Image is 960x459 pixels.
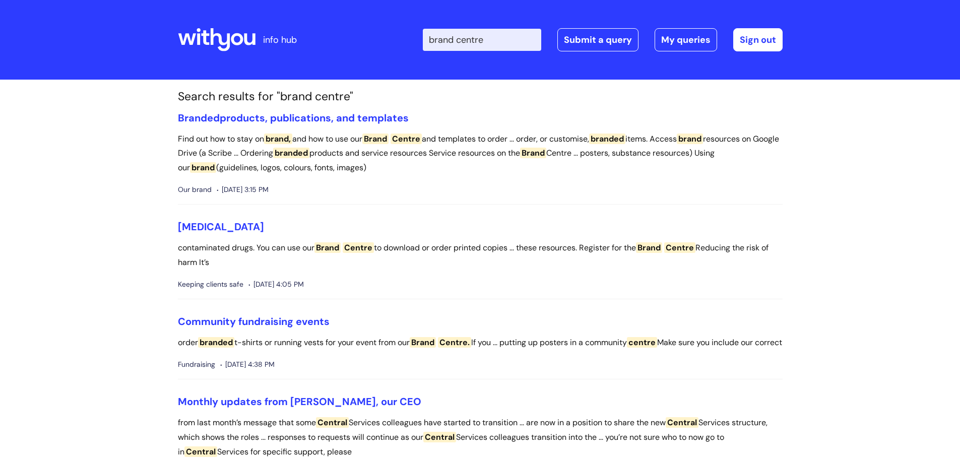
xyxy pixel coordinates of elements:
span: [DATE] 4:38 PM [220,358,275,371]
h1: Search results for "brand centre" [178,90,783,104]
p: Find out how to stay on and how to use our and templates to order ... order, or customise, items.... [178,132,783,175]
span: Centre [391,134,422,144]
a: Community fundraising events [178,315,330,328]
span: [DATE] 3:15 PM [217,183,269,196]
span: Centre. [438,337,471,348]
span: [DATE] 4:05 PM [248,278,304,291]
span: Central [316,417,349,428]
span: Central [184,446,217,457]
span: brand, [264,134,292,144]
span: Our brand [178,183,212,196]
p: order t-shirts or running vests for your event from our If you ... putting up posters in a commun... [178,336,783,350]
p: from last month’s message that some Services colleagues have started to transition ... are now in... [178,416,783,459]
span: Brand [636,242,662,253]
span: brand [677,134,703,144]
span: Fundraising [178,358,215,371]
span: Central [666,417,698,428]
input: Search [423,29,541,51]
span: Brand [520,148,546,158]
span: Central [423,432,456,442]
span: Centre [343,242,374,253]
span: Branded [178,111,220,124]
span: Keeping clients safe [178,278,243,291]
span: centre [627,337,657,348]
span: Brand [410,337,436,348]
span: Brand [314,242,341,253]
span: branded [273,148,309,158]
span: branded [589,134,625,144]
span: Centre [664,242,695,253]
a: Brandedproducts, publications, and templates [178,111,409,124]
p: contaminated drugs. You can use our to download or order printed copies ... these resources. Regi... [178,241,783,270]
a: Monthly updates from [PERSON_NAME], our CEO [178,395,421,408]
span: brand [190,162,216,173]
a: Sign out [733,28,783,51]
span: Brand [362,134,389,144]
a: [MEDICAL_DATA] [178,220,264,233]
span: branded [198,337,234,348]
a: Submit a query [557,28,638,51]
p: info hub [263,32,297,48]
a: My queries [655,28,717,51]
div: | - [423,28,783,51]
